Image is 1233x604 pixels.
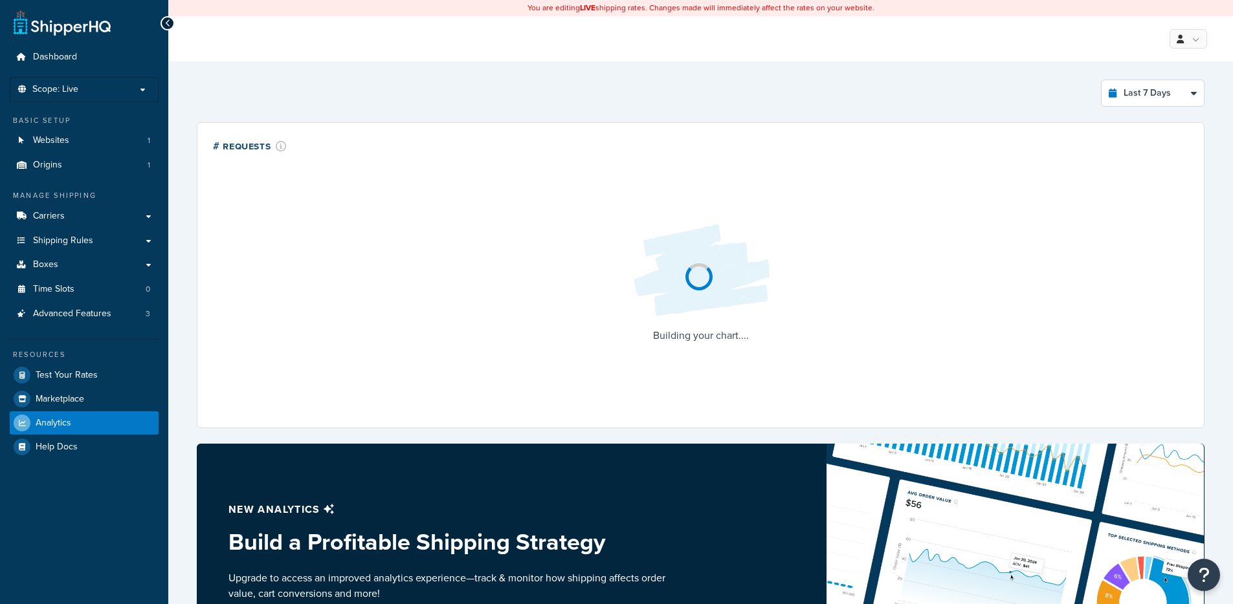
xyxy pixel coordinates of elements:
[10,115,159,126] div: Basic Setup
[228,529,670,555] h3: Build a Profitable Shipping Strategy
[10,129,159,153] a: Websites1
[10,204,159,228] a: Carriers
[10,277,159,301] a: Time Slots0
[10,411,159,435] a: Analytics
[228,570,670,601] p: Upgrade to access an improved analytics experience—track & monitor how shipping affects order val...
[36,442,78,453] span: Help Docs
[146,308,150,319] span: 3
[148,160,150,171] span: 1
[10,229,159,253] a: Shipping Rules
[10,253,159,277] a: Boxes
[32,84,78,95] span: Scope: Live
[10,302,159,326] a: Advanced Features3
[148,135,150,146] span: 1
[33,284,74,295] span: Time Slots
[10,45,159,69] a: Dashboard
[10,349,159,360] div: Resources
[623,327,779,345] p: Building your chart....
[10,277,159,301] li: Time Slots
[33,160,62,171] span: Origins
[33,211,65,222] span: Carriers
[10,435,159,458] a: Help Docs
[1188,559,1220,591] button: Open Resource Center
[33,235,93,246] span: Shipping Rules
[228,501,670,519] p: New analytics
[33,52,77,63] span: Dashboard
[213,138,287,153] div: # Requests
[36,370,98,381] span: Test Your Rates
[623,214,779,327] img: Loading...
[146,284,150,295] span: 0
[33,259,58,270] span: Boxes
[36,418,71,429] span: Analytics
[10,153,159,177] a: Origins1
[10,190,159,201] div: Manage Shipping
[580,2,595,14] b: LIVE
[10,153,159,177] li: Origins
[36,394,84,405] span: Marketplace
[10,302,159,326] li: Advanced Features
[10,363,159,387] a: Test Your Rates
[10,129,159,153] li: Websites
[33,308,111,319] span: Advanced Features
[10,387,159,411] a: Marketplace
[33,135,69,146] span: Websites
